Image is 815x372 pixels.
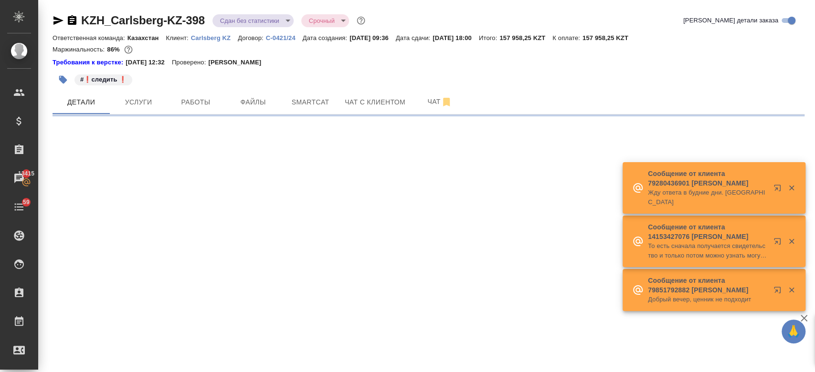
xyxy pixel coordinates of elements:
svg: Отписаться [441,96,452,108]
span: [PERSON_NAME] детали заказа [683,16,778,25]
button: Скопировать ссылку [66,15,78,26]
p: Клиент: [166,34,191,41]
span: Smartcat [287,96,333,108]
span: ❗следить ❗ [74,75,133,83]
p: Казахстан [127,34,166,41]
p: Дата создания: [303,34,349,41]
button: Закрыть [782,184,801,192]
button: Открыть в новой вкладке [768,280,791,303]
button: Открыть в новой вкладке [768,178,791,201]
p: К оплате: [552,34,582,41]
p: Дата сдачи: [396,34,433,41]
button: Сдан без статистики [217,17,282,25]
p: Сообщение от клиента 79851792882 [PERSON_NAME] [648,276,767,295]
span: Услуги [116,96,161,108]
button: Закрыть [782,286,801,294]
p: 157 958,25 KZT [499,34,552,41]
button: 2963.81 RUB; [122,43,135,56]
div: Сдан без статистики [212,14,294,27]
p: [DATE] 12:32 [126,58,172,67]
a: С-0421/24 [266,33,303,41]
p: То есть сначала получается свидетельство и только потом можно узнать могут ли они внести в него изме [648,241,767,260]
a: KZH_Carlsberg-KZ-398 [81,14,205,27]
p: Договор: [238,34,266,41]
span: Чат с клиентом [345,96,405,108]
p: [PERSON_NAME] [208,58,268,67]
a: Требования к верстке: [53,58,126,67]
button: Закрыть [782,237,801,246]
a: 13415 [2,166,36,190]
span: 13415 [12,169,40,178]
span: Детали [58,96,104,108]
span: Файлы [230,96,276,108]
p: 157 958,25 KZT [582,34,635,41]
p: [DATE] 09:36 [349,34,396,41]
p: Сообщение от клиента 79280436901 [PERSON_NAME] [648,169,767,188]
button: Открыть в новой вкладке [768,232,791,255]
span: Работы [173,96,219,108]
p: Ответственная команда: [53,34,127,41]
p: Жду ответа в будние дни. [GEOGRAPHIC_DATA] [648,188,767,207]
p: Добрый вечер, ценник не подходит [648,295,767,304]
p: Маржинальность: [53,46,107,53]
div: Нажми, чтобы открыть папку с инструкцией [53,58,126,67]
a: 59 [2,195,36,219]
p: Итого: [479,34,499,41]
p: [DATE] 18:00 [433,34,479,41]
p: Сообщение от клиента 14153427076 [PERSON_NAME] [648,222,767,241]
p: 86% [107,46,122,53]
span: Чат [417,96,463,108]
div: Сдан без статистики [301,14,349,27]
button: Доп статусы указывают на важность/срочность заказа [355,14,367,27]
span: 59 [17,197,35,207]
p: Проверено: [172,58,209,67]
p: Carlsberg KZ [191,34,238,41]
p: #❗следить ❗ [80,75,127,84]
button: Добавить тэг [53,69,74,90]
p: С-0421/24 [266,34,303,41]
button: Скопировать ссылку для ЯМессенджера [53,15,64,26]
a: Carlsberg KZ [191,33,238,41]
button: Срочный [306,17,338,25]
